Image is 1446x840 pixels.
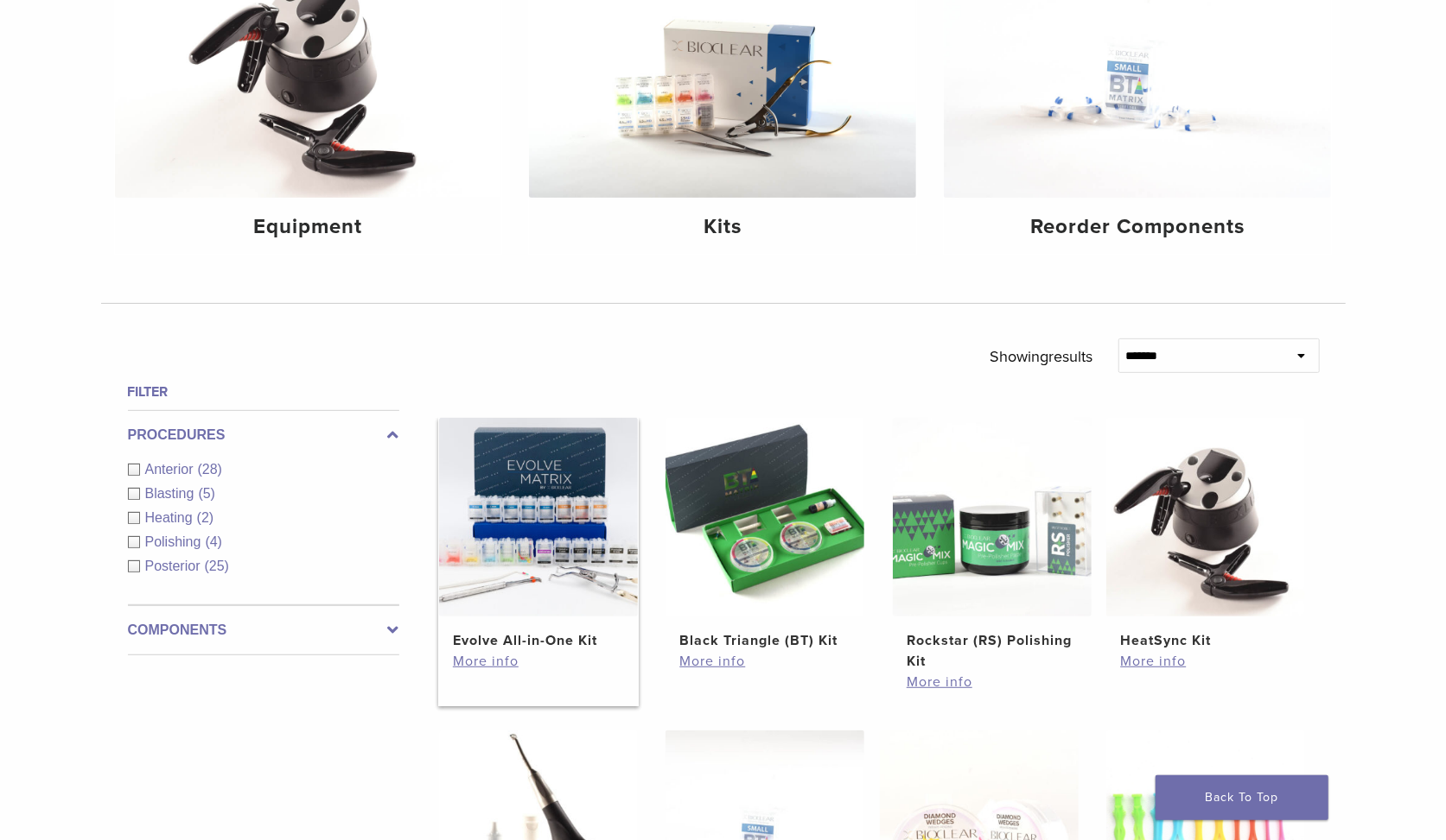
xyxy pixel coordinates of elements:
span: Polishing [145,534,206,549]
a: More info [1120,651,1291,672]
img: HeatSync Kit [1106,418,1305,616]
img: Black Triangle (BT) Kit [666,418,864,616]
a: Rockstar (RS) Polishing KitRockstar (RS) Polishing Kit [892,418,1093,672]
span: (2) [197,510,214,525]
span: Blasting [145,486,199,501]
a: Back To Top [1156,775,1328,820]
img: Rockstar (RS) Polishing Kit [893,418,1092,616]
img: Evolve All-in-One Kit [439,418,638,616]
span: Posterior [145,559,205,573]
a: Black Triangle (BT) KitBlack Triangle (BT) Kit [665,418,866,651]
h4: Filter [128,382,399,402]
p: Showing results [990,338,1092,375]
span: Heating [145,510,197,525]
span: (28) [198,462,222,477]
label: Components [128,620,399,641]
a: More info [453,651,624,672]
h4: Kits [543,212,902,243]
h2: HeatSync Kit [1120,630,1291,651]
h2: Evolve All-in-One Kit [453,630,624,651]
span: (5) [198,486,215,501]
h2: Black Triangle (BT) Kit [679,630,850,651]
a: HeatSync KitHeatSync Kit [1105,418,1307,651]
h2: Rockstar (RS) Polishing Kit [907,630,1078,672]
a: Evolve All-in-One KitEvolve All-in-One Kit [438,418,640,651]
h4: Equipment [129,212,488,243]
span: Anterior [145,462,198,477]
h4: Reorder Components [958,212,1317,243]
span: (4) [205,534,222,549]
a: More info [907,672,1078,692]
label: Procedures [128,425,399,445]
a: More info [679,651,850,672]
span: (25) [205,559,229,573]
